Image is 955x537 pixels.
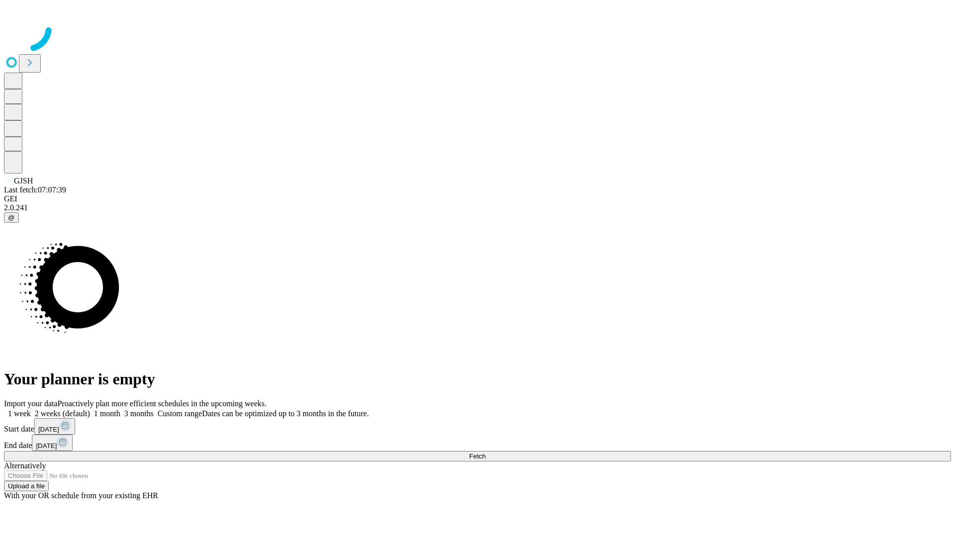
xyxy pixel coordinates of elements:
[4,194,951,203] div: GEI
[14,177,33,185] span: GJSH
[8,409,31,418] span: 1 week
[4,203,951,212] div: 2.0.241
[38,426,59,433] span: [DATE]
[34,418,75,435] button: [DATE]
[4,491,158,500] span: With your OR schedule from your existing EHR
[469,452,485,460] span: Fetch
[202,409,369,418] span: Dates can be optimized up to 3 months in the future.
[4,212,19,223] button: @
[36,442,57,449] span: [DATE]
[8,214,15,221] span: @
[124,409,154,418] span: 3 months
[4,185,66,194] span: Last fetch: 07:07:39
[4,370,951,388] h1: Your planner is empty
[4,418,951,435] div: Start date
[4,399,58,408] span: Import your data
[32,435,73,451] button: [DATE]
[4,435,951,451] div: End date
[94,409,120,418] span: 1 month
[4,451,951,461] button: Fetch
[58,399,267,408] span: Proactively plan more efficient schedules in the upcoming weeks.
[158,409,202,418] span: Custom range
[4,461,46,470] span: Alternatively
[35,409,90,418] span: 2 weeks (default)
[4,481,49,491] button: Upload a file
